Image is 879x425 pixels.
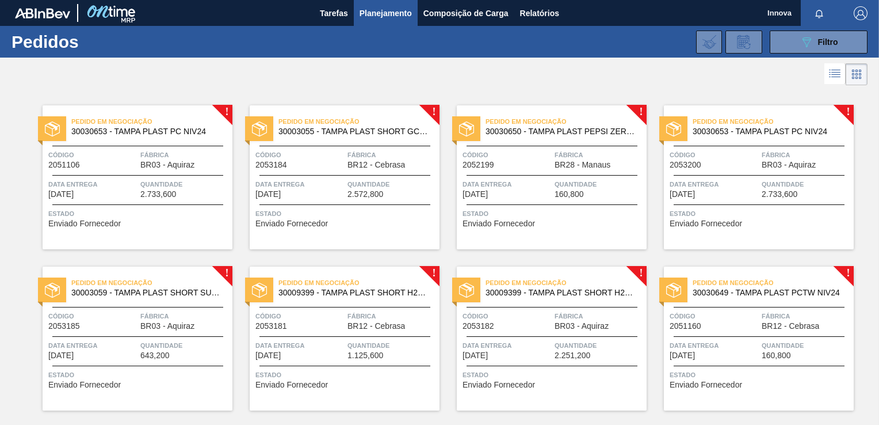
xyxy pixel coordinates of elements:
[666,283,681,298] img: estado
[693,289,844,297] span: 30030649 - TAMPA PLAST PCTW NIV24
[278,127,430,136] span: 30003055 - TAMPA PLAST SHORT GCA S/ LINER
[255,219,328,228] span: Enviado Fornecedor
[693,277,854,289] span: Pedido em Negociação
[693,127,844,136] span: 30030653 - TAMPA PLAST PC NIV24
[255,179,345,190] span: Data Entrega
[647,105,854,249] a: !estadoPedido em Negociação30030653 - TAMPA PLAST PC NIV24Código2053200FábricaBR03 - AquirazData ...
[463,219,535,228] span: Enviado Fornecedor
[232,105,439,249] a: !estadoPedido em Negociação30003055 - TAMPA PLAST SHORT GCA S/ LINERCódigo2053184FábricaBR12 - Ce...
[140,190,176,199] span: 2.733,600
[459,122,474,136] img: estado
[48,310,137,322] span: Código
[762,310,851,322] span: Fábrica
[463,179,552,190] span: Data Entrega
[670,340,759,351] span: Data Entrega
[320,6,348,20] span: Tarefas
[762,161,816,169] span: BR03 - Aquiraz
[555,310,644,322] span: Fábrica
[347,322,405,331] span: BR12 - Cebrasa
[463,310,552,322] span: Código
[347,149,437,161] span: Fábrica
[670,310,759,322] span: Código
[48,351,74,360] span: 16/12/2025
[278,289,430,297] span: 30009399 - TAMPA PLAST SHORT H2OH LIMAO S/ LINER
[232,267,439,411] a: !estadoPedido em Negociação30009399 - TAMPA PLAST SHORT H2OH LIMAO S/ LINERCódigo2053181FábricaBR...
[463,381,535,389] span: Enviado Fornecedor
[45,283,60,298] img: estado
[463,161,494,169] span: 2052199
[762,351,791,360] span: 160,800
[666,122,681,136] img: estado
[486,116,647,127] span: Pedido em Negociação
[48,381,121,389] span: Enviado Fornecedor
[71,127,223,136] span: 30030653 - TAMPA PLAST PC NIV24
[15,8,70,18] img: TNhmsLtSVTkK8tSr43FrP2fwEKptu5GPRR3wAAAABJRU5ErkJggg==
[555,179,644,190] span: Quantidade
[347,190,383,199] span: 2.572,800
[647,267,854,411] a: !estadoPedido em Negociação30030649 - TAMPA PLAST PCTW NIV24Código2051160FábricaBR12 - CebrasaDat...
[670,369,851,381] span: Status
[725,31,762,54] div: Solicitação de Revisão de Pedidos
[48,322,80,331] span: 2053185
[670,219,742,228] span: Enviado Fornecedor
[12,35,177,48] h1: Pedidos
[463,208,644,219] span: Status
[463,190,488,199] span: 02/12/2025
[45,122,60,136] img: estado
[801,5,838,21] button: Notificações
[670,161,701,169] span: 2053200
[486,127,637,136] span: 30030650 - TAMPA PLAST PEPSI ZERO NIV24
[824,63,846,85] div: Visão em Lista
[463,369,644,381] span: Status
[71,277,232,289] span: Pedido em Negociação
[854,6,867,20] img: Logout
[555,190,584,199] span: 160,800
[140,310,230,322] span: Fábrica
[486,289,637,297] span: 30009399 - TAMPA PLAST SHORT H2OH LIMAO S/ LINER
[252,283,267,298] img: estado
[555,161,610,169] span: BR28 - Manaus
[71,289,223,297] span: 30003059 - TAMPA PLAST SHORT SUKITA S/ LINER
[255,351,281,360] span: 16/12/2025
[25,105,232,249] a: !estadoPedido em Negociação30030653 - TAMPA PLAST PC NIV24Código2051106FábricaBR03 - AquirazData ...
[360,6,412,20] span: Planejamento
[48,190,74,199] span: 02/12/2025
[846,63,867,85] div: Visão em Cards
[140,179,230,190] span: Quantidade
[463,351,488,360] span: 23/12/2025
[255,190,281,199] span: 02/12/2025
[48,340,137,351] span: Data Entrega
[278,277,439,289] span: Pedido em Negociação
[255,310,345,322] span: Código
[439,267,647,411] a: !estadoPedido em Negociação30009399 - TAMPA PLAST SHORT H2OH LIMAO S/ LINERCódigo2053182FábricaBR...
[459,283,474,298] img: estado
[255,322,287,331] span: 2053181
[252,122,267,136] img: estado
[670,149,759,161] span: Código
[555,149,644,161] span: Fábrica
[770,31,867,54] button: Filtro
[255,208,437,219] span: Status
[48,149,137,161] span: Código
[71,116,232,127] span: Pedido em Negociação
[762,340,851,351] span: Quantidade
[762,179,851,190] span: Quantidade
[347,351,383,360] span: 1.125,600
[48,179,137,190] span: Data Entrega
[555,351,590,360] span: 2.251,200
[48,369,230,381] span: Status
[463,149,552,161] span: Código
[278,116,439,127] span: Pedido em Negociação
[140,351,170,360] span: 643,200
[140,340,230,351] span: Quantidade
[555,340,644,351] span: Quantidade
[670,208,851,219] span: Status
[255,149,345,161] span: Código
[463,322,494,331] span: 2053182
[423,6,509,20] span: Composição de Carga
[670,351,695,360] span: 23/12/2025
[140,149,230,161] span: Fábrica
[555,322,609,331] span: BR03 - Aquiraz
[762,190,797,199] span: 2.733,600
[347,340,437,351] span: Quantidade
